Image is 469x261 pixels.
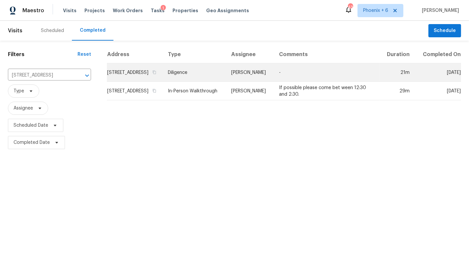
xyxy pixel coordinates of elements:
td: Diligence [163,63,226,82]
div: Scheduled [41,27,64,34]
td: 29m [380,82,415,100]
span: Visits [63,7,77,14]
span: [PERSON_NAME] [419,7,459,14]
td: [STREET_ADDRESS] [107,82,163,100]
td: [DATE] [415,63,461,82]
button: Copy Address [151,69,157,75]
th: Type [163,46,226,63]
div: Completed [80,27,106,34]
th: Comments [274,46,380,63]
td: If possible please come bet ween 12:30 and 2:30. [274,82,380,100]
td: - [274,63,380,82]
input: Search for an address... [8,70,73,81]
div: 1 [161,5,166,12]
span: Phoenix + 6 [363,7,388,14]
span: Schedule [434,27,456,35]
div: Reset [78,51,91,58]
td: [PERSON_NAME] [226,63,274,82]
th: Duration [380,46,415,63]
button: Copy Address [151,88,157,94]
span: Scheduled Date [14,122,48,129]
td: In-Person Walkthrough [163,82,226,100]
button: Schedule [428,24,461,38]
td: [STREET_ADDRESS] [107,63,163,82]
span: Visits [8,23,22,38]
div: 43 [348,4,353,11]
span: Projects [84,7,105,14]
span: Properties [172,7,198,14]
td: [PERSON_NAME] [226,82,274,100]
span: Maestro [22,7,44,14]
th: Assignee [226,46,274,63]
th: Completed On [415,46,461,63]
button: Open [82,71,92,80]
span: Completed Date [14,139,50,146]
span: Geo Assignments [206,7,249,14]
span: Type [14,88,24,94]
span: Assignee [14,105,33,112]
td: [DATE] [415,82,461,100]
h1: Filters [8,51,78,58]
td: 21m [380,63,415,82]
span: Tasks [151,8,165,13]
th: Address [107,46,163,63]
span: Work Orders [113,7,143,14]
